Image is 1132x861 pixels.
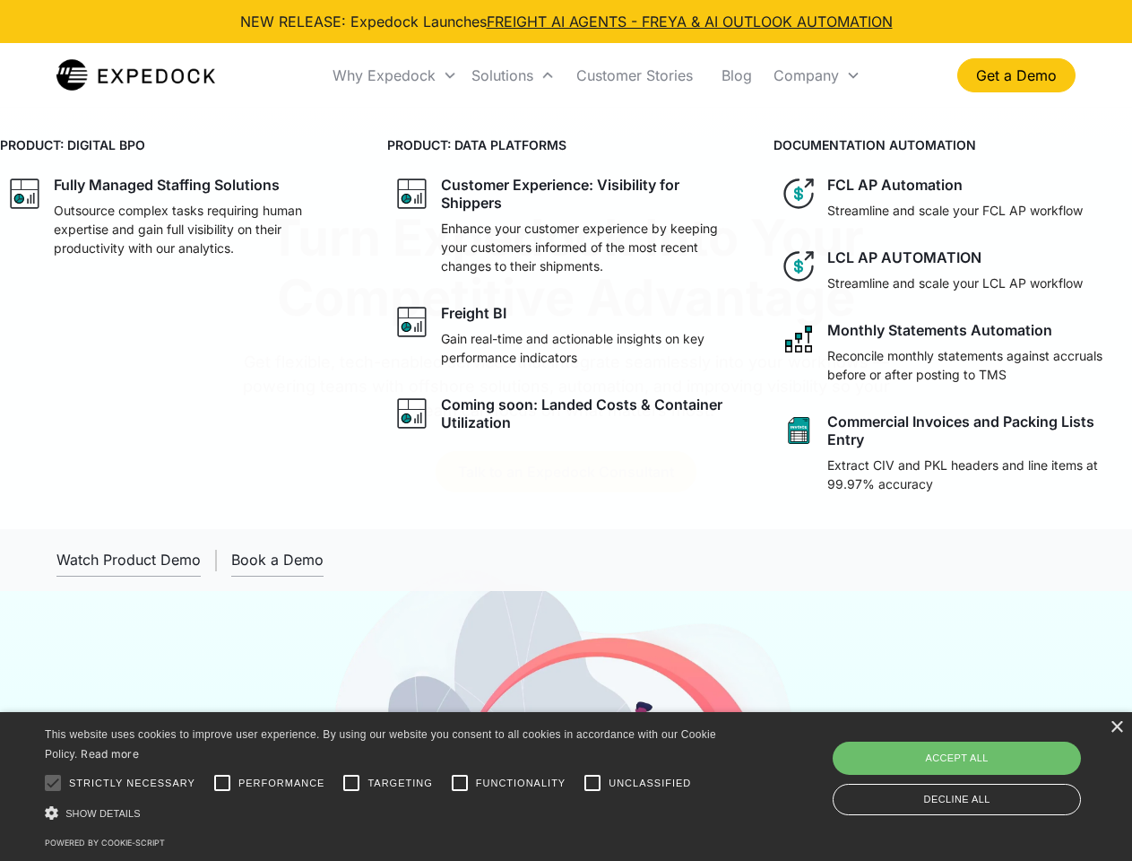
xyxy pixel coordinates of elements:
[45,838,165,848] a: Powered by cookie-script
[773,66,839,84] div: Company
[707,45,766,106] a: Blog
[441,176,739,212] div: Customer Experience: Visibility for Shippers
[773,314,1132,391] a: network like iconMonthly Statements AutomationReconcile monthly statements against accruals befor...
[45,804,722,822] div: Show details
[464,45,562,106] div: Solutions
[240,11,893,32] div: NEW RELEASE: Expedock Launches
[441,329,739,367] p: Gain real-time and actionable insights on key performance indicators
[65,808,141,819] span: Show details
[56,544,201,577] a: open lightbox
[827,321,1052,339] div: Monthly Statements Automation
[441,304,506,322] div: Freight BI
[387,297,746,374] a: graph iconFreight BIGain real-time and actionable insights on key performance indicators
[387,135,746,154] h4: PRODUCT: DATA PLATFORMS
[827,456,1125,493] p: Extract CIV and PKL headers and line items at 99.97% accuracy
[609,776,691,791] span: Unclassified
[773,135,1132,154] h4: DOCUMENTATION AUTOMATION
[56,57,215,93] a: home
[781,176,817,212] img: dollar icon
[441,219,739,275] p: Enhance your customer experience by keeping your customers informed of the most recent changes to...
[827,176,963,194] div: FCL AP Automation
[827,274,1083,292] p: Streamline and scale your LCL AP workflow
[231,551,324,569] div: Book a Demo
[441,396,739,431] div: Coming soon: Landed Costs & Container Utilization
[7,176,43,212] img: graph icon
[827,346,1125,384] p: Reconcile monthly statements against accruals before or after posting to TMS
[367,776,432,791] span: Targeting
[827,248,981,266] div: LCL AP AUTOMATION
[45,728,716,761] span: This website uses cookies to improve user experience. By using our website you consent to all coo...
[231,544,324,577] a: Book a Demo
[487,13,893,30] a: FREIGHT AI AGENTS - FREYA & AI OUTLOOK AUTOMATION
[766,45,868,106] div: Company
[957,58,1076,92] a: Get a Demo
[773,169,1132,227] a: dollar iconFCL AP AutomationStreamline and scale your FCL AP workflow
[69,776,195,791] span: Strictly necessary
[562,45,707,106] a: Customer Stories
[827,201,1083,220] p: Streamline and scale your FCL AP workflow
[827,413,1125,448] div: Commercial Invoices and Packing Lists Entry
[773,405,1132,500] a: sheet iconCommercial Invoices and Packing Lists EntryExtract CIV and PKL headers and line items a...
[394,396,430,431] img: graph icon
[394,176,430,212] img: graph icon
[387,388,746,439] a: graph iconComing soon: Landed Costs & Container Utilization
[333,66,436,84] div: Why Expedock
[54,176,280,194] div: Fully Managed Staffing Solutions
[471,66,533,84] div: Solutions
[476,776,566,791] span: Functionality
[781,248,817,284] img: dollar icon
[238,776,325,791] span: Performance
[781,413,817,448] img: sheet icon
[773,241,1132,300] a: dollar iconLCL AP AUTOMATIONStreamline and scale your LCL AP workflow
[56,551,201,569] div: Watch Product Demo
[387,169,746,283] a: graph iconCustomer Experience: Visibility for ShippersEnhance your customer experience by keeping...
[81,747,139,761] a: Read more
[781,321,817,357] img: network like icon
[56,57,215,93] img: Expedock Logo
[834,667,1132,861] iframe: Chat Widget
[325,45,464,106] div: Why Expedock
[394,304,430,340] img: graph icon
[54,201,351,257] p: Outsource complex tasks requiring human expertise and gain full visibility on their productivity ...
